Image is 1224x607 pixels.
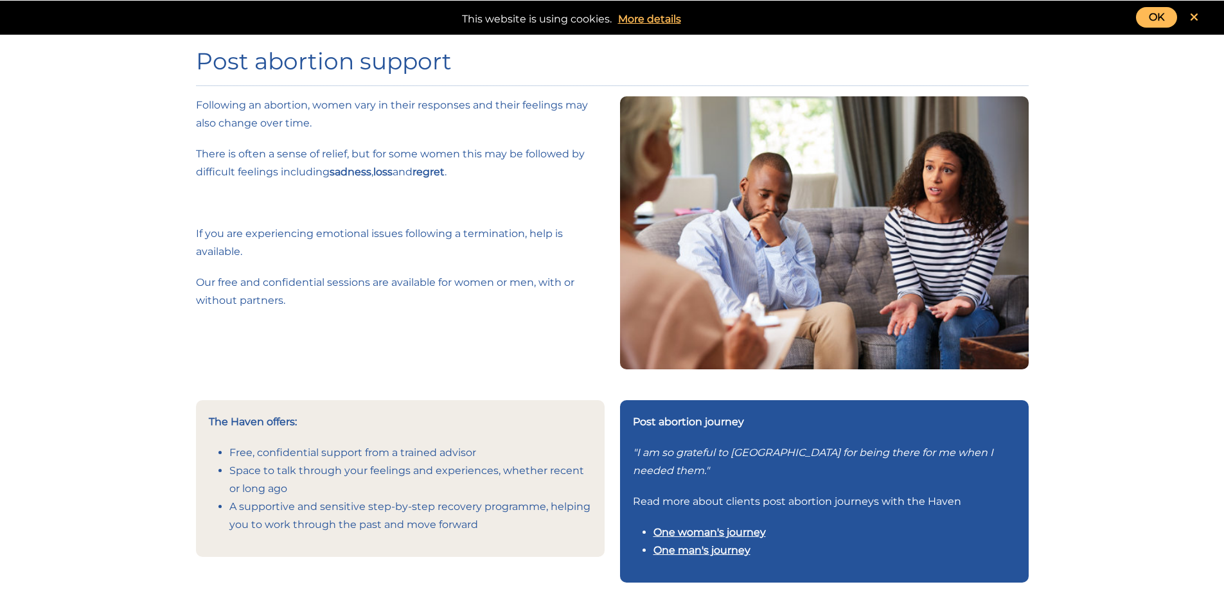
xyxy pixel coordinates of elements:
strong: sadness [330,166,371,178]
li: Free, confidential support from a trained advisor [229,444,592,462]
img: Young couple in crisis trying solve problem during counselling [620,96,1029,369]
p: If you are experiencing emotional issues following a termination, help is available. [196,225,605,261]
strong: Post abortion journey [633,416,744,428]
div: This website is using cookies. [13,7,1211,28]
a: One man's journey [653,544,750,556]
p: Our free and confidential sessions are available for women or men, with or without partners. [196,274,605,310]
strong: regret [412,166,445,178]
strong: loss [373,166,393,178]
p: There is often a sense of relief, but for some women this may be followed by difficult feelings i... [196,145,605,181]
a: More details [612,10,687,28]
strong: The Haven offers: [209,416,297,428]
a: One woman's journey [653,526,766,538]
p: Read more about clients post abortion journeys with the Haven [633,493,1016,511]
p: "I am so grateful to [GEOGRAPHIC_DATA] for being there for me when I needed them." [633,444,1016,480]
a: OK [1136,7,1177,28]
h1: Post abortion support [196,48,1029,75]
li: Space to talk through your feelings and experiences, whether recent or long ago [229,462,592,498]
p: Following an abortion, women vary in their responses and their feelings may also change over time. [196,96,605,132]
li: A supportive and sensitive step-by-step recovery programme, helping you to work through the past ... [229,498,592,534]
